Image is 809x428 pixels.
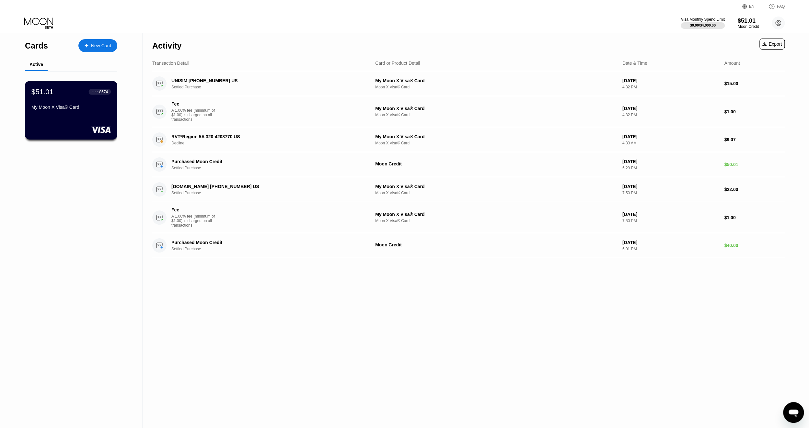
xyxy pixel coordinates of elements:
div: Transaction Detail [152,61,189,66]
div: 5:01 PM [622,247,719,251]
div: Moon Credit [375,161,617,166]
div: My Moon X Visa® Card [31,105,111,110]
div: [DATE] [622,134,719,139]
div: [DOMAIN_NAME] [PHONE_NUMBER] USSettled PurchaseMy Moon X Visa® CardMoon X Visa® Card[DATE]7:50 PM... [152,177,785,202]
div: 4:32 PM [622,113,719,117]
div: $22.00 [724,187,785,192]
div: New Card [91,43,111,49]
div: $1.00 [724,215,785,220]
div: Export [762,41,782,47]
div: FAQ [777,4,785,9]
div: Settled Purchase [171,191,367,195]
div: $51.01 [738,17,759,24]
div: New Card [78,39,117,52]
div: Active [29,62,43,67]
div: Moon X Visa® Card [375,219,617,223]
div: My Moon X Visa® Card [375,106,617,111]
div: [DOMAIN_NAME] [PHONE_NUMBER] US [171,184,353,189]
div: Visa Monthly Spend Limit [681,17,724,22]
div: $0.00 / $4,000.00 [690,23,716,27]
div: FeeA 1.00% fee (minimum of $1.00) is charged on all transactionsMy Moon X Visa® CardMoon X Visa® ... [152,202,785,233]
div: Visa Monthly Spend Limit$0.00/$4,000.00 [681,17,724,29]
div: Fee [171,207,217,212]
div: My Moon X Visa® Card [375,134,617,139]
iframe: Кнопка запуска окна обмена сообщениями [783,402,804,423]
div: Purchased Moon CreditSettled PurchaseMoon Credit[DATE]5:29 PM$50.01 [152,152,785,177]
div: My Moon X Visa® Card [375,212,617,217]
div: $51.01● ● ● ●8574My Moon X Visa® Card [25,81,117,139]
div: FeeA 1.00% fee (minimum of $1.00) is charged on all transactionsMy Moon X Visa® CardMoon X Visa® ... [152,96,785,127]
div: $9.07 [724,137,785,142]
div: A 1.00% fee (minimum of $1.00) is charged on all transactions [171,214,220,228]
div: Purchased Moon Credit [171,159,353,164]
div: Settled Purchase [171,85,367,89]
div: Moon Credit [738,24,759,29]
div: My Moon X Visa® Card [375,78,617,83]
div: UNISIM [PHONE_NUMBER] USSettled PurchaseMy Moon X Visa® CardMoon X Visa® Card[DATE]4:32 PM$15.00 [152,71,785,96]
div: Amount [724,61,740,66]
div: Cards [25,41,48,51]
div: RVT*Region 5A 320-4208770 USDeclineMy Moon X Visa® CardMoon X Visa® Card[DATE]4:33 AM$9.07 [152,127,785,152]
div: Moon Credit [375,242,617,247]
div: Settled Purchase [171,166,367,170]
div: UNISIM [PHONE_NUMBER] US [171,78,353,83]
div: Moon X Visa® Card [375,191,617,195]
div: Export [759,39,785,50]
div: [DATE] [622,184,719,189]
div: Purchased Moon CreditSettled PurchaseMoon Credit[DATE]5:01 PM$40.00 [152,233,785,258]
div: 7:50 PM [622,219,719,223]
div: My Moon X Visa® Card [375,184,617,189]
div: 7:50 PM [622,191,719,195]
div: EN [749,4,755,9]
div: $1.00 [724,109,785,114]
div: Fee [171,101,217,107]
div: $50.01 [724,162,785,167]
div: 5:29 PM [622,166,719,170]
div: 8574 [99,89,108,94]
div: Decline [171,141,367,145]
div: Date & Time [622,61,647,66]
div: [DATE] [622,159,719,164]
div: Settled Purchase [171,247,367,251]
div: Purchased Moon Credit [171,240,353,245]
div: 4:32 PM [622,85,719,89]
div: FAQ [762,3,785,10]
div: [DATE] [622,106,719,111]
div: RVT*Region 5A 320-4208770 US [171,134,353,139]
div: Moon X Visa® Card [375,85,617,89]
div: [DATE] [622,78,719,83]
div: $51.01Moon Credit [738,17,759,29]
div: Moon X Visa® Card [375,141,617,145]
div: Activity [152,41,181,51]
div: $51.01 [31,87,53,96]
div: $15.00 [724,81,785,86]
div: Moon X Visa® Card [375,113,617,117]
div: ● ● ● ● [92,91,98,93]
div: EN [742,3,762,10]
div: 4:33 AM [622,141,719,145]
div: Card or Product Detail [375,61,420,66]
div: [DATE] [622,240,719,245]
div: [DATE] [622,212,719,217]
div: A 1.00% fee (minimum of $1.00) is charged on all transactions [171,108,220,122]
div: $40.00 [724,243,785,248]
